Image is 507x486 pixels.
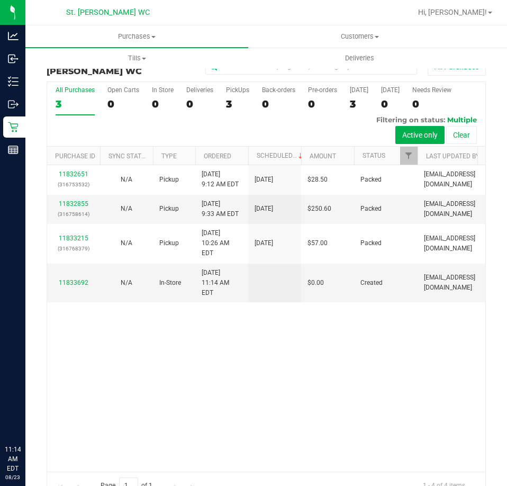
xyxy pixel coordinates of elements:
a: 11832651 [59,170,88,178]
inline-svg: Inbound [8,53,19,64]
span: Filtering on status: [376,115,445,124]
span: Deliveries [331,53,388,63]
a: Last Updated By [426,152,479,160]
p: 08/23 [5,473,21,481]
span: Not Applicable [121,205,132,212]
span: $0.00 [307,278,324,288]
div: 0 [186,98,213,110]
div: [DATE] [350,86,368,94]
a: Sync Status [108,152,149,160]
a: Customers [248,25,471,48]
div: 0 [412,98,451,110]
button: Active only [395,126,445,144]
span: $250.60 [307,204,331,214]
span: [DATE] [255,238,273,248]
div: Back-orders [262,86,295,94]
span: Multiple [447,115,477,124]
div: 3 [226,98,249,110]
div: Deliveries [186,86,213,94]
span: Hi, [PERSON_NAME]! [418,8,487,16]
span: Not Applicable [121,176,132,183]
a: Ordered [204,152,231,160]
span: [DATE] 9:33 AM EDT [202,199,239,219]
div: 3 [56,98,95,110]
a: 11833692 [59,279,88,286]
a: Scheduled [257,152,305,159]
a: Purchase ID [55,152,95,160]
span: Pickup [159,204,179,214]
span: Purchases [25,32,248,41]
button: N/A [121,204,132,214]
span: Created [360,278,383,288]
span: Pickup [159,175,179,185]
span: [DATE] 9:12 AM EDT [202,169,239,190]
button: N/A [121,175,132,185]
span: Not Applicable [121,239,132,247]
a: Tills [25,47,248,69]
button: N/A [121,238,132,248]
a: Amount [310,152,336,160]
span: [DATE] 10:26 AM EDT [202,228,242,259]
div: 0 [262,98,295,110]
inline-svg: Reports [8,145,19,155]
span: St. [PERSON_NAME] WC [66,8,150,17]
button: Clear [446,126,477,144]
div: All Purchases [56,86,95,94]
span: Tills [26,53,248,63]
div: Pre-orders [308,86,337,94]
span: [DATE] 11:14 AM EDT [202,268,242,299]
a: Filter [400,147,418,165]
span: Packed [360,238,382,248]
span: Not Applicable [121,279,132,286]
a: 11832855 [59,200,88,208]
div: Needs Review [412,86,451,94]
p: (316758614) [53,209,94,219]
a: Purchases [25,25,248,48]
span: In-Store [159,278,181,288]
div: [DATE] [381,86,400,94]
iframe: Resource center [11,401,42,433]
div: 3 [350,98,368,110]
h3: Purchase Summary: [47,57,193,76]
inline-svg: Analytics [8,31,19,41]
p: (316753532) [53,179,94,190]
p: 11:14 AM EDT [5,445,21,473]
span: Pickup [159,238,179,248]
span: [DATE] [255,175,273,185]
div: 0 [381,98,400,110]
inline-svg: Inventory [8,76,19,87]
span: Packed [360,204,382,214]
inline-svg: Retail [8,122,19,132]
div: PickUps [226,86,249,94]
a: 11833215 [59,235,88,242]
a: Type [161,152,177,160]
div: Open Carts [107,86,139,94]
span: $57.00 [307,238,328,248]
a: Deliveries [248,47,471,69]
div: In Store [152,86,174,94]
button: N/A [121,278,132,288]
span: [DATE] [255,204,273,214]
span: $28.50 [307,175,328,185]
p: (316768379) [53,244,94,254]
span: Packed [360,175,382,185]
inline-svg: Outbound [8,99,19,110]
a: Status [363,152,385,159]
span: Customers [249,32,470,41]
div: 0 [107,98,139,110]
div: 0 [308,98,337,110]
div: 0 [152,98,174,110]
